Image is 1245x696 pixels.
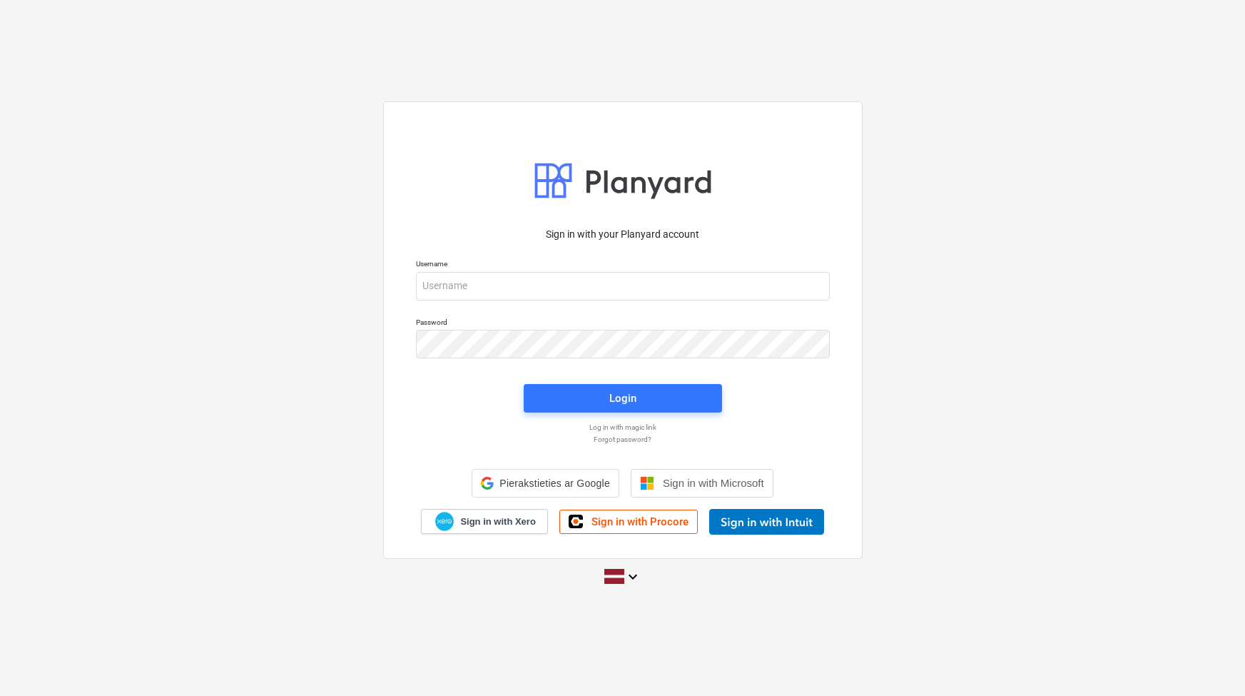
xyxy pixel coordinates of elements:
[409,423,837,432] a: Log in with magic link
[435,512,454,531] img: Xero logo
[472,469,619,498] div: Pierakstieties ar Google
[559,510,698,534] a: Sign in with Procore
[624,568,641,585] i: keyboard_arrow_down
[663,477,764,489] span: Sign in with Microsoft
[416,272,830,301] input: Username
[416,259,830,271] p: Username
[416,227,830,242] p: Sign in with your Planyard account
[460,515,535,528] span: Sign in with Xero
[421,509,548,534] a: Sign in with Xero
[591,515,688,528] span: Sign in with Procore
[416,318,830,330] p: Password
[409,435,837,444] a: Forgot password?
[524,384,722,413] button: Login
[640,476,654,490] img: Microsoft logo
[609,389,636,408] div: Login
[499,478,610,489] span: Pierakstieties ar Google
